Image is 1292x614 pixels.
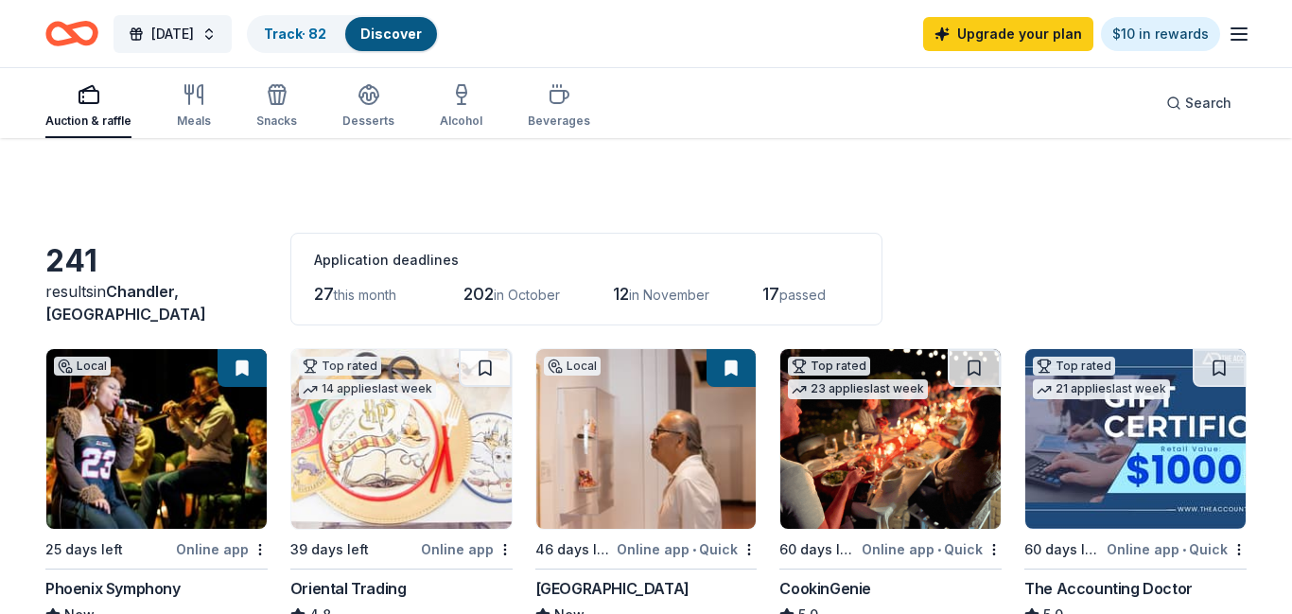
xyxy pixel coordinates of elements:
[440,76,482,138] button: Alcohol
[45,282,206,324] span: in
[937,542,941,557] span: •
[1182,542,1186,557] span: •
[247,15,439,53] button: Track· 82Discover
[291,349,512,529] img: Image for Oriental Trading
[45,577,181,600] div: Phoenix Symphony
[779,538,858,561] div: 60 days left
[536,349,757,529] img: Image for Heard Museum
[45,11,98,56] a: Home
[342,76,394,138] button: Desserts
[544,357,601,376] div: Local
[45,242,268,280] div: 241
[494,287,560,303] span: in October
[177,114,211,129] div: Meals
[299,379,436,399] div: 14 applies last week
[256,114,297,129] div: Snacks
[780,349,1001,529] img: Image for CookinGenie
[613,284,629,304] span: 12
[1033,379,1170,399] div: 21 applies last week
[692,542,696,557] span: •
[256,76,297,138] button: Snacks
[290,577,407,600] div: Oriental Trading
[535,577,690,600] div: [GEOGRAPHIC_DATA]
[421,537,513,561] div: Online app
[1024,538,1103,561] div: 60 days left
[46,349,267,529] img: Image for Phoenix Symphony
[762,284,779,304] span: 17
[1107,537,1247,561] div: Online app Quick
[440,114,482,129] div: Alcohol
[779,287,826,303] span: passed
[1151,84,1247,122] button: Search
[617,537,757,561] div: Online app Quick
[314,249,859,272] div: Application deadlines
[788,379,928,399] div: 23 applies last week
[779,577,871,600] div: CookinGenie
[463,284,494,304] span: 202
[1101,17,1220,51] a: $10 in rewards
[342,114,394,129] div: Desserts
[1033,357,1115,376] div: Top rated
[334,287,396,303] span: this month
[1185,92,1231,114] span: Search
[528,76,590,138] button: Beverages
[1024,577,1193,600] div: The Accounting Doctor
[299,357,381,376] div: Top rated
[314,284,334,304] span: 27
[45,114,131,129] div: Auction & raffle
[629,287,709,303] span: in November
[535,538,614,561] div: 46 days left
[1025,349,1246,529] img: Image for The Accounting Doctor
[45,280,268,325] div: results
[176,537,268,561] div: Online app
[264,26,326,42] a: Track· 82
[151,23,194,45] span: [DATE]
[528,114,590,129] div: Beverages
[290,538,369,561] div: 39 days left
[45,538,123,561] div: 25 days left
[177,76,211,138] button: Meals
[862,537,1002,561] div: Online app Quick
[788,357,870,376] div: Top rated
[113,15,232,53] button: [DATE]
[360,26,422,42] a: Discover
[45,76,131,138] button: Auction & raffle
[923,17,1093,51] a: Upgrade your plan
[54,357,111,376] div: Local
[45,282,206,324] span: Chandler, [GEOGRAPHIC_DATA]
